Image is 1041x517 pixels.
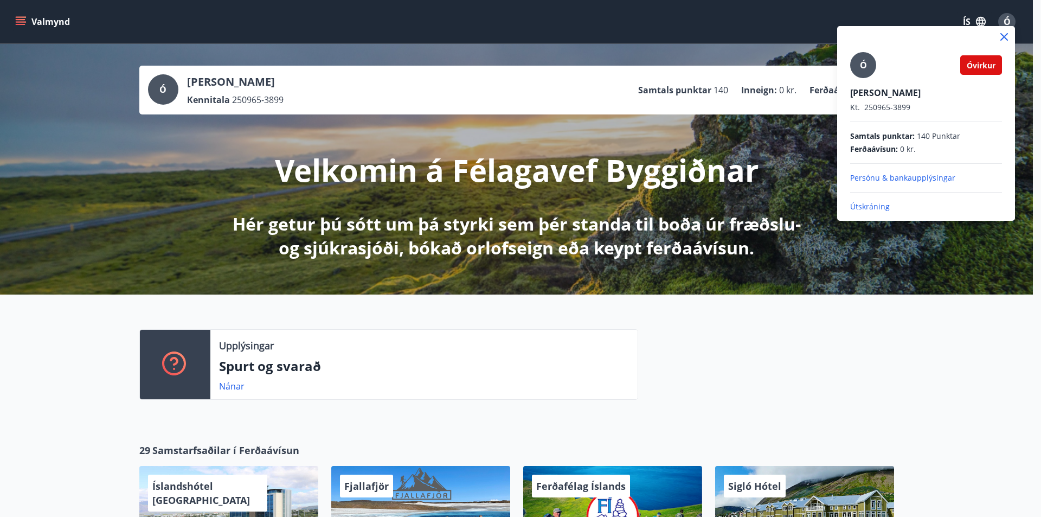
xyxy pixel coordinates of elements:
p: Persónu & bankaupplýsingar [850,173,1002,183]
span: 140 Punktar [917,131,960,142]
span: Kt. [850,102,860,112]
span: Óvirkur [967,60,995,71]
span: Ferðaávísun : [850,144,898,155]
p: Útskráning [850,201,1002,212]
p: 250965-3899 [850,102,1002,113]
span: Ó [860,59,867,71]
span: 0 kr. [900,144,916,155]
p: [PERSON_NAME] [850,87,1002,99]
span: Samtals punktar : [850,131,915,142]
